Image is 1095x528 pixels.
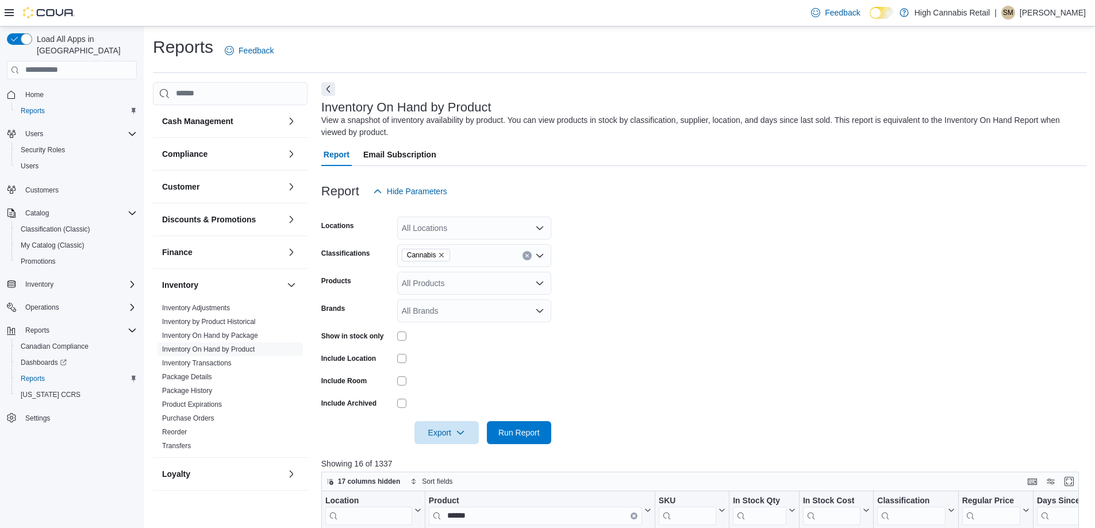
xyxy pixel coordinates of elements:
[2,86,141,103] button: Home
[21,278,58,291] button: Inventory
[25,280,53,289] span: Inventory
[2,410,141,426] button: Settings
[25,209,49,218] span: Catalog
[387,186,447,197] span: Hide Parameters
[21,323,54,337] button: Reports
[915,6,990,20] p: High Cannabis Retail
[322,475,405,488] button: 17 columns hidden
[2,126,141,142] button: Users
[11,103,141,119] button: Reports
[16,388,85,402] a: [US_STATE] CCRS
[321,114,1081,138] div: View a snapshot of inventory availability by product. You can view products in stock by classific...
[23,7,75,18] img: Cova
[16,159,137,173] span: Users
[285,278,298,292] button: Inventory
[21,225,90,234] span: Classification (Classic)
[162,442,191,450] a: Transfers
[16,238,89,252] a: My Catalog (Classic)
[16,356,71,369] a: Dashboards
[11,338,141,354] button: Canadian Compliance
[21,127,137,141] span: Users
[321,332,384,341] label: Show in stock only
[162,427,187,437] span: Reorder
[16,356,137,369] span: Dashboards
[162,400,222,409] span: Product Expirations
[11,253,141,269] button: Promotions
[21,411,55,425] a: Settings
[21,88,48,102] a: Home
[25,186,59,195] span: Customers
[321,101,491,114] h3: Inventory On Hand by Product
[162,214,256,225] h3: Discounts & Promotions
[16,104,49,118] a: Reports
[25,90,44,99] span: Home
[535,306,544,315] button: Open list of options
[1062,475,1076,488] button: Enter fullscreen
[162,115,233,127] h3: Cash Management
[1020,6,1086,20] p: [PERSON_NAME]
[162,148,282,160] button: Compliance
[2,181,141,198] button: Customers
[162,181,282,192] button: Customer
[285,245,298,259] button: Finance
[733,496,786,507] div: In Stock Qty
[321,376,367,386] label: Include Room
[162,332,258,340] a: Inventory On Hand by Package
[994,6,997,20] p: |
[877,496,945,525] div: Classification
[16,222,95,236] a: Classification (Classic)
[16,340,93,353] a: Canadian Compliance
[162,441,191,450] span: Transfers
[162,317,256,326] span: Inventory by Product Historical
[321,399,376,408] label: Include Archived
[162,501,282,512] button: OCM
[162,214,282,225] button: Discounts & Promotions
[402,249,451,261] span: Cannabis
[803,496,860,507] div: In Stock Cost
[321,82,335,96] button: Next
[11,221,141,237] button: Classification (Classic)
[162,115,282,127] button: Cash Management
[1001,6,1015,20] div: Stacey Marsolais
[429,496,642,525] div: Product
[21,161,39,171] span: Users
[285,213,298,226] button: Discounts & Promotions
[162,246,193,258] h3: Finance
[2,205,141,221] button: Catalog
[11,158,141,174] button: Users
[535,251,544,260] button: Open list of options
[962,496,1029,525] button: Regular Price
[414,421,479,444] button: Export
[21,206,53,220] button: Catalog
[21,145,65,155] span: Security Roles
[16,143,70,157] a: Security Roles
[21,300,64,314] button: Operations
[162,304,230,312] a: Inventory Adjustments
[162,345,255,354] span: Inventory On Hand by Product
[162,279,282,291] button: Inventory
[239,45,274,56] span: Feedback
[16,388,137,402] span: Washington CCRS
[21,106,45,115] span: Reports
[162,387,212,395] a: Package History
[535,223,544,233] button: Open list of options
[806,1,865,24] a: Feedback
[659,496,716,525] div: SKU URL
[285,467,298,481] button: Loyalty
[153,36,213,59] h1: Reports
[21,358,67,367] span: Dashboards
[21,257,56,266] span: Promotions
[877,496,954,525] button: Classification
[162,345,255,353] a: Inventory On Hand by Product
[429,496,651,525] button: ProductClear input
[11,371,141,387] button: Reports
[11,354,141,371] a: Dashboards
[162,414,214,423] span: Purchase Orders
[421,421,472,444] span: Export
[422,477,452,486] span: Sort fields
[162,246,282,258] button: Finance
[153,301,308,457] div: Inventory
[1025,475,1039,488] button: Keyboard shortcuts
[162,318,256,326] a: Inventory by Product Historical
[962,496,1020,525] div: Regular Price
